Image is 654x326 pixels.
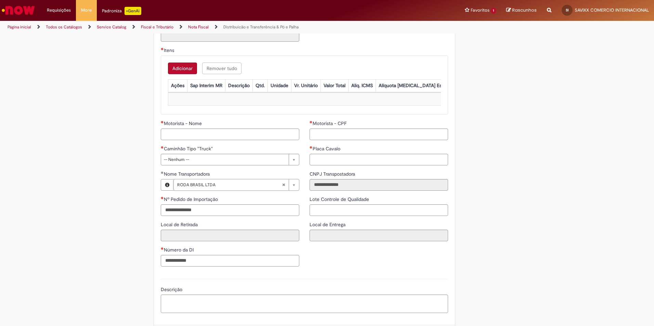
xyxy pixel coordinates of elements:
ul: Trilhas de página [5,21,431,33]
abbr: Limpar campo Nome Transportadora [278,179,289,190]
div: Padroniza [102,7,141,15]
input: Depósito [161,30,299,42]
a: Service Catalog [97,24,126,30]
span: Necessários [161,47,164,50]
a: Página inicial [8,24,31,30]
a: RODA BRASIL LTDALimpar campo Nome Transportadora [173,179,299,190]
span: Rascunhos [512,7,537,13]
th: Sap Interim MR [187,79,225,92]
input: Local de Retirada [161,230,299,241]
a: Todos os Catálogos [46,24,82,30]
p: +GenAi [125,7,141,15]
a: Nota Fiscal [188,24,209,30]
th: Unidade [267,79,291,92]
span: Caminhão Tipo "Truck" [164,146,214,152]
input: Lote Controle de Qualidade [310,204,448,216]
textarea: Descrição [161,295,448,313]
span: Necessários [161,121,164,123]
a: Rascunhos [506,7,537,14]
a: Distribuicão e Transferência & Pó e Palha [223,24,299,30]
input: Nº Pedido de Importação [161,204,299,216]
input: Motorista - Nome [161,128,299,140]
th: Aliq. ICMS [348,79,376,92]
span: Necessários [161,247,164,250]
span: Número da DI [164,247,195,253]
input: CNPJ Transpostadora [310,179,448,191]
th: Valor Total [321,79,348,92]
span: 1 [491,8,496,14]
span: Obrigatório Preenchido [161,171,164,174]
span: Necessários [310,121,313,123]
span: Motorista - CPF [313,120,348,126]
a: Fiscal e Tributário [141,24,173,30]
th: Ações [168,79,187,92]
span: Somente leitura - Local de Retirada [161,221,199,228]
span: RODA BRASIL LTDA [177,179,282,190]
span: Necessários [310,146,313,149]
input: Local de Entrega [310,230,448,241]
button: Nome Transportadora, Visualizar este registro RODA BRASIL LTDA [161,179,173,190]
span: Descrição [161,286,184,293]
span: Lote Controle de Qualidade [310,196,370,202]
span: Placa Cavalo [313,146,342,152]
span: Somente leitura - Local de Entrega [310,221,347,228]
input: Motorista - CPF [310,128,448,140]
th: Qtd. [252,79,267,92]
span: Necessários [161,196,164,199]
th: Vr. Unitário [291,79,321,92]
span: More [81,7,92,14]
span: -- Nenhum -- [164,154,285,165]
span: Favoritos [471,7,489,14]
th: Alíquota [MEDICAL_DATA] Estadual [376,79,457,92]
span: Somente leitura - CNPJ Transpostadora [310,171,356,177]
span: Necessários - Nome Transportadora [164,171,211,177]
input: Placa Cavalo [310,154,448,165]
th: Descrição [225,79,252,92]
span: SI [566,8,568,12]
span: SAVIXX COMERCIO INTERNACIONAL [575,7,649,13]
span: Nº Pedido de Importação [164,196,219,202]
span: Requisições [47,7,71,14]
button: Add a row for Itens [168,63,197,74]
span: Itens [164,47,175,53]
input: Número da DI [161,255,299,267]
span: Motorista - Nome [164,120,203,126]
span: Necessários [161,146,164,149]
img: ServiceNow [1,3,36,17]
